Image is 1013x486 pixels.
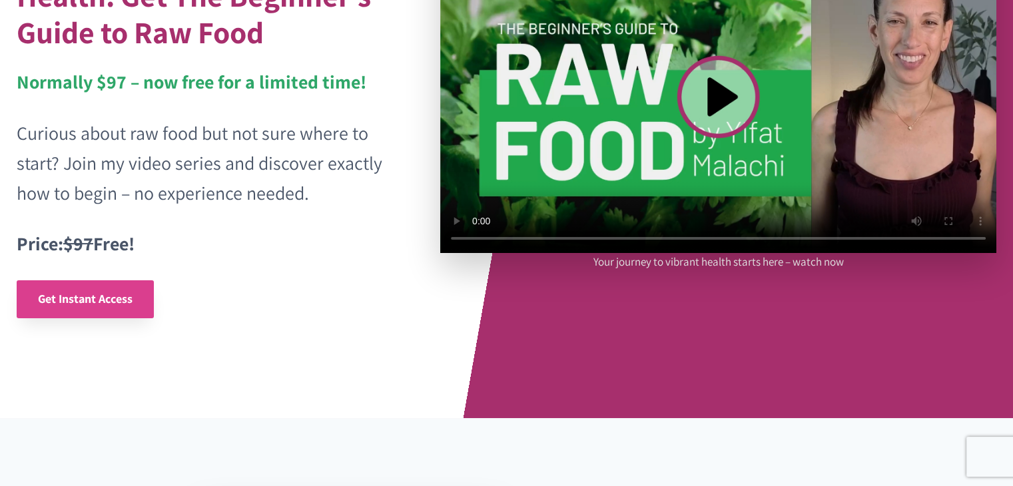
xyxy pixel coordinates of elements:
[17,119,398,208] p: Curious about raw food but not sure where to start? Join my video series and discover exactly how...
[38,291,133,306] span: Get Instant Access
[593,253,844,271] p: Your journey to vibrant health starts here – watch now
[17,231,135,256] strong: Price: Free!
[17,69,366,94] strong: Normally $97 – now free for a limited time!
[17,280,154,318] a: Get Instant Access
[63,231,93,256] s: $97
